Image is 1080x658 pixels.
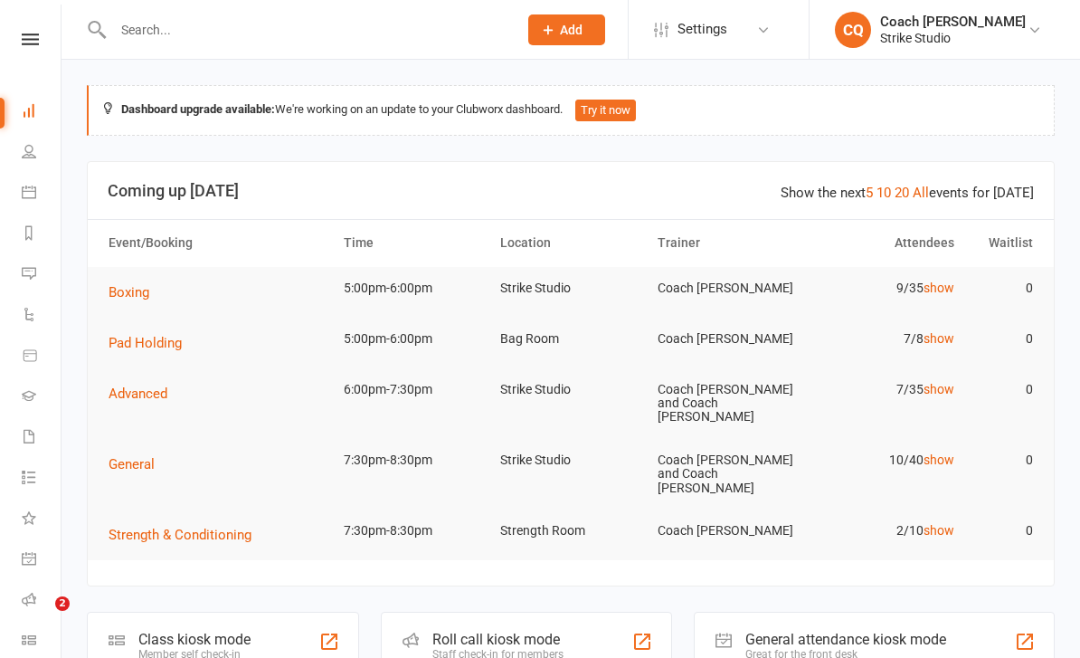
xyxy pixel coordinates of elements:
[876,185,891,201] a: 10
[492,318,649,360] td: Bag Room
[432,631,564,648] div: Roll call kiosk mode
[913,185,929,201] a: All
[649,318,806,360] td: Coach [PERSON_NAME]
[962,439,1041,482] td: 0
[781,182,1034,204] div: Show the next events for [DATE]
[100,220,336,266] th: Event/Booking
[109,383,180,405] button: Advanced
[109,524,264,546] button: Strength & Conditioning
[924,382,954,396] a: show
[336,267,492,310] td: 5:00pm-6:00pm
[962,510,1041,552] td: 0
[87,85,1055,136] div: We're working on an update to your Clubworx dashboard.
[806,318,962,360] td: 7/8
[677,9,727,50] span: Settings
[22,581,62,622] a: Roll call kiosk mode
[492,220,649,266] th: Location
[492,368,649,411] td: Strike Studio
[962,267,1041,310] td: 0
[866,185,873,201] a: 5
[336,368,492,411] td: 6:00pm-7:30pm
[924,281,954,295] a: show
[649,510,806,552] td: Coach [PERSON_NAME]
[528,14,605,45] button: Add
[22,337,62,377] a: Product Sales
[806,220,962,266] th: Attendees
[18,596,62,640] iframe: Intercom live chat
[108,17,505,43] input: Search...
[492,267,649,310] td: Strike Studio
[55,596,70,611] span: 2
[22,174,62,215] a: Calendar
[22,540,62,581] a: General attendance kiosk mode
[924,453,954,467] a: show
[492,439,649,482] td: Strike Studio
[336,510,492,552] td: 7:30pm-8:30pm
[109,335,182,351] span: Pad Holding
[22,500,62,540] a: What's New
[560,23,583,37] span: Add
[109,281,162,303] button: Boxing
[649,220,806,266] th: Trainer
[806,439,962,482] td: 10/40
[880,14,1026,30] div: Coach [PERSON_NAME]
[108,182,1034,200] h3: Coming up [DATE]
[962,368,1041,411] td: 0
[962,318,1041,360] td: 0
[336,220,492,266] th: Time
[22,133,62,174] a: People
[109,456,155,472] span: General
[121,102,275,116] strong: Dashboard upgrade available:
[109,332,194,354] button: Pad Holding
[745,631,946,648] div: General attendance kiosk mode
[22,92,62,133] a: Dashboard
[22,215,62,255] a: Reports
[109,527,251,543] span: Strength & Conditioning
[649,368,806,439] td: Coach [PERSON_NAME] and Coach [PERSON_NAME]
[138,631,251,648] div: Class kiosk mode
[835,12,871,48] div: CQ
[806,267,962,310] td: 9/35
[649,267,806,310] td: Coach [PERSON_NAME]
[924,523,954,538] a: show
[649,439,806,510] td: Coach [PERSON_NAME] and Coach [PERSON_NAME]
[895,185,909,201] a: 20
[492,510,649,552] td: Strength Room
[109,284,149,300] span: Boxing
[109,386,167,402] span: Advanced
[336,318,492,360] td: 5:00pm-6:00pm
[962,220,1041,266] th: Waitlist
[806,510,962,552] td: 2/10
[806,368,962,411] td: 7/35
[880,30,1026,46] div: Strike Studio
[109,453,167,475] button: General
[575,100,636,121] button: Try it now
[336,439,492,482] td: 7:30pm-8:30pm
[924,331,954,346] a: show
